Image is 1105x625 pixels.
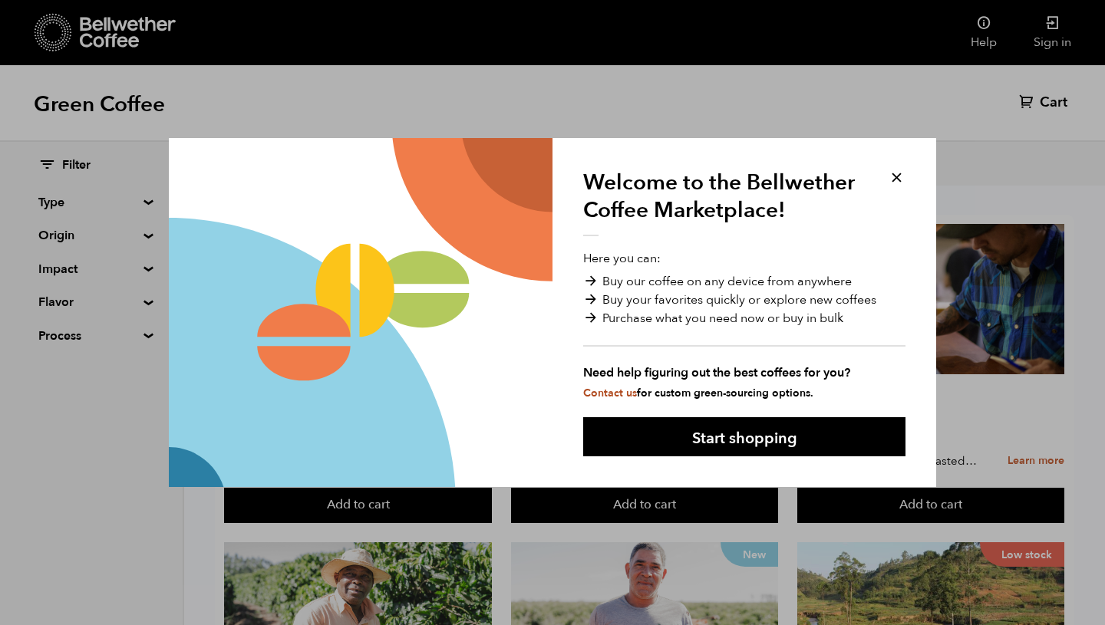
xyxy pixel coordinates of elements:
button: Start shopping [583,417,905,456]
small: for custom green-sourcing options. [583,386,813,400]
p: Here you can: [583,249,905,401]
strong: Need help figuring out the best coffees for you? [583,363,905,382]
a: Contact us [583,386,637,400]
h1: Welcome to the Bellwether Coffee Marketplace! [583,169,867,236]
li: Buy your favorites quickly or explore new coffees [583,291,905,309]
li: Buy our coffee on any device from anywhere [583,272,905,291]
li: Purchase what you need now or buy in bulk [583,309,905,327]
